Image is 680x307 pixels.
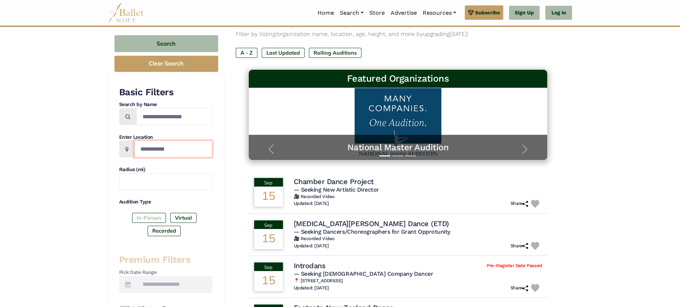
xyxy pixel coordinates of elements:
[254,271,283,291] div: 15
[134,141,212,157] input: Location
[294,278,542,284] h6: 📍 [STREET_ADDRESS]
[379,152,390,160] button: Slide 1
[132,213,166,223] label: In-Person
[294,270,433,277] span: — Seeking [DEMOGRAPHIC_DATA] Company Dancer
[262,48,305,58] label: Last Updated
[254,229,283,249] div: 15
[119,269,212,276] h4: Pick Date Range
[294,186,379,193] span: — Seeking New Artistic Director
[294,228,450,235] span: — Seeking Dancers/Choreographers for Grant Opprotunity
[236,29,560,39] p: Filter by listing/organization name, location, age, height, and more by [DATE]!
[294,236,542,242] h6: 🎥 Recorded Video
[170,213,197,223] label: Virtual
[119,198,212,206] h4: Audition Type
[256,142,540,153] a: National Master Audition
[136,108,212,125] input: Search by names...
[119,101,212,108] h4: Search by Name
[294,177,374,186] h4: Chamber Dance Project
[254,220,283,229] div: Sep
[392,152,403,160] button: Slide 2
[510,243,528,249] h6: Share
[315,5,337,20] a: Home
[388,5,420,20] a: Advertise
[119,86,212,98] h3: Basic Filters
[423,31,450,37] a: upgrading
[366,5,388,20] a: Store
[148,226,181,236] label: Recorded
[337,5,366,20] a: Search
[119,166,212,173] h4: Radius (mi)
[294,261,326,270] h4: Introdans
[309,48,361,58] label: Rolling Auditions
[509,6,540,20] a: Sign Up
[294,201,329,207] h6: Updated: [DATE]
[114,35,218,52] button: Search
[420,5,459,20] a: Resources
[545,6,572,20] a: Log In
[236,48,257,58] label: A - Z
[468,9,474,17] img: gem.svg
[487,263,542,269] span: Pre-Register Date Passed
[475,9,500,17] span: Subscribe
[510,285,528,291] h6: Share
[114,56,218,72] button: Clear Search
[294,194,542,200] h6: 🎥 Recorded Video
[119,254,212,266] h3: Premium Filters
[510,201,528,207] h6: Share
[254,187,283,207] div: 15
[119,134,212,141] h4: Enter Location
[465,5,503,20] a: Subscribe
[254,262,283,271] div: Sep
[294,243,329,249] h6: Updated: [DATE]
[405,152,416,160] button: Slide 3
[294,219,449,228] h4: [MEDICAL_DATA][PERSON_NAME] Dance (ETD)
[254,178,283,187] div: Sep
[255,73,542,85] h3: Featured Organizations
[294,285,329,291] h6: Updated: [DATE]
